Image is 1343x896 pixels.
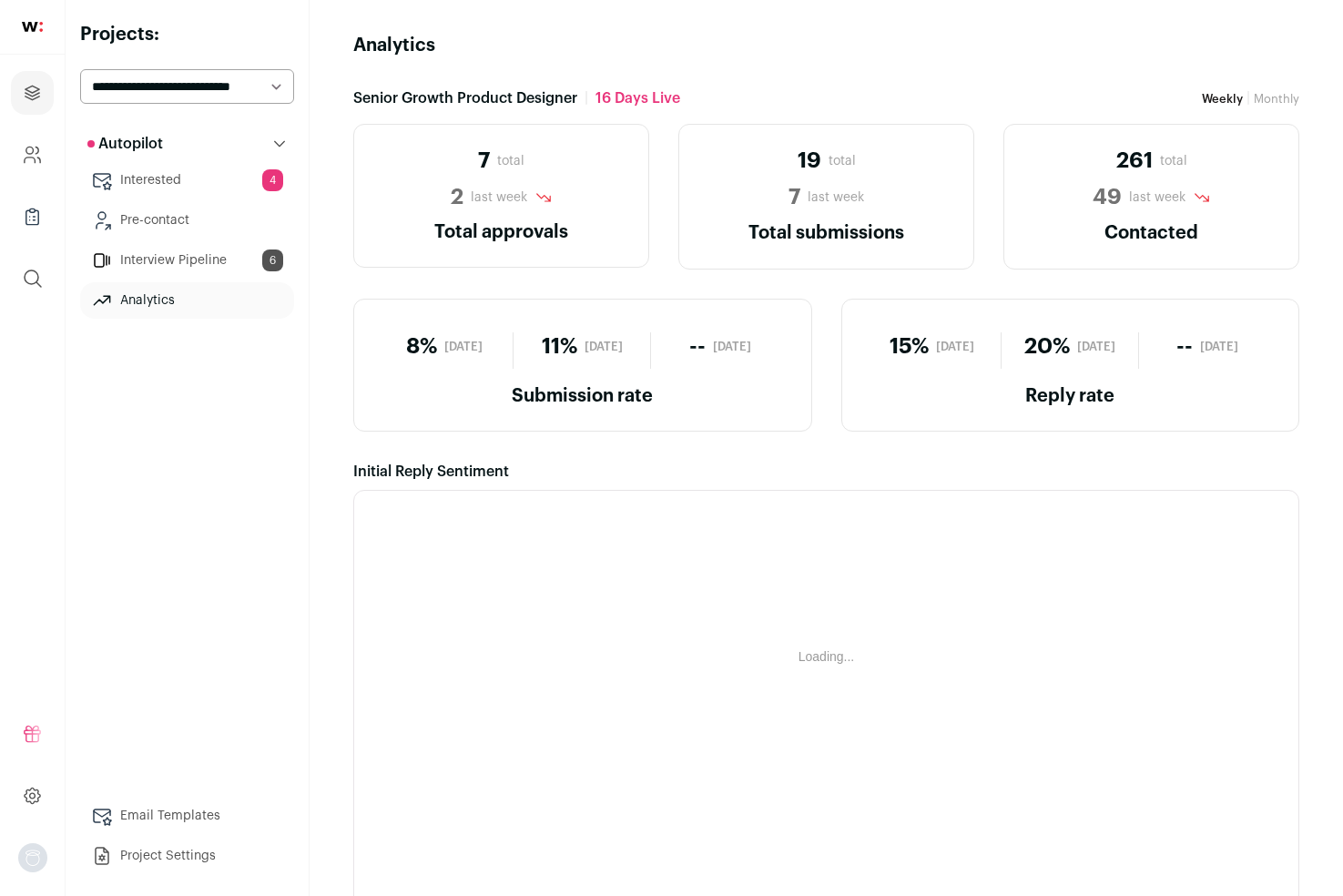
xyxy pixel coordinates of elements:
h2: Submission rate [376,383,789,409]
span: [DATE] [444,340,483,354]
a: Project Settings [80,838,294,874]
span: -- [689,332,706,361]
span: Senior Growth Product Designer [353,87,577,109]
img: nopic.png [18,843,47,872]
h2: Projects: [80,22,294,47]
span: 15% [890,332,929,361]
span: total [497,152,524,170]
a: Monthly [1254,93,1299,105]
span: | [585,87,588,109]
a: Interview Pipeline6 [80,242,294,279]
img: wellfound-shorthand-0d5821cbd27db2630d0214b213865d53afaa358527fdda9d0ea32b1df1b89c2c.svg [22,22,43,32]
h2: Contacted [1026,219,1277,247]
span: 6 [262,249,283,271]
span: 16 days Live [595,87,680,109]
span: [DATE] [585,340,623,354]
a: Analytics [80,282,294,319]
span: 261 [1116,147,1153,176]
span: last week [1129,188,1185,207]
h2: Total submissions [701,219,951,247]
span: [DATE] [1077,340,1115,354]
span: -- [1176,332,1193,361]
button: Autopilot [80,126,294,162]
span: [DATE] [936,340,974,354]
span: Weekly [1202,93,1243,105]
span: 7 [789,183,800,212]
span: 11% [542,332,577,361]
h1: Analytics [353,33,435,58]
h2: Total approvals [376,219,626,245]
h2: Reply rate [864,383,1277,409]
span: [DATE] [713,340,751,354]
a: Projects [11,71,54,115]
span: [DATE] [1200,340,1238,354]
span: total [1160,152,1187,170]
span: 20% [1024,332,1070,361]
span: | [1246,91,1250,106]
a: Company Lists [11,195,54,239]
div: Initial Reply Sentiment [353,461,1299,483]
a: Interested4 [80,162,294,199]
a: Email Templates [80,798,294,834]
span: total [829,152,856,170]
span: last week [808,188,864,207]
button: Open dropdown [18,843,47,872]
span: last week [471,188,527,207]
span: 49 [1093,183,1122,212]
span: 4 [262,169,283,191]
span: 2 [451,183,463,212]
a: Company and ATS Settings [11,133,54,177]
span: 19 [798,147,821,176]
span: 7 [478,147,490,176]
a: Pre-contact [80,202,294,239]
p: Autopilot [87,133,163,155]
span: 8% [406,332,437,361]
div: Loading... [383,520,1269,793]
